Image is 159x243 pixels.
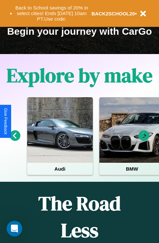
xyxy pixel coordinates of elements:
[27,163,93,175] h4: Audi
[12,3,91,24] button: Back to School savings of 20% in select cities! Ends [DATE] 10am PT.Use code:
[91,11,135,16] b: BACK2SCHOOL20
[7,221,22,236] iframe: Intercom live chat
[7,62,152,89] h1: Explore by make
[3,108,8,135] div: Give Feedback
